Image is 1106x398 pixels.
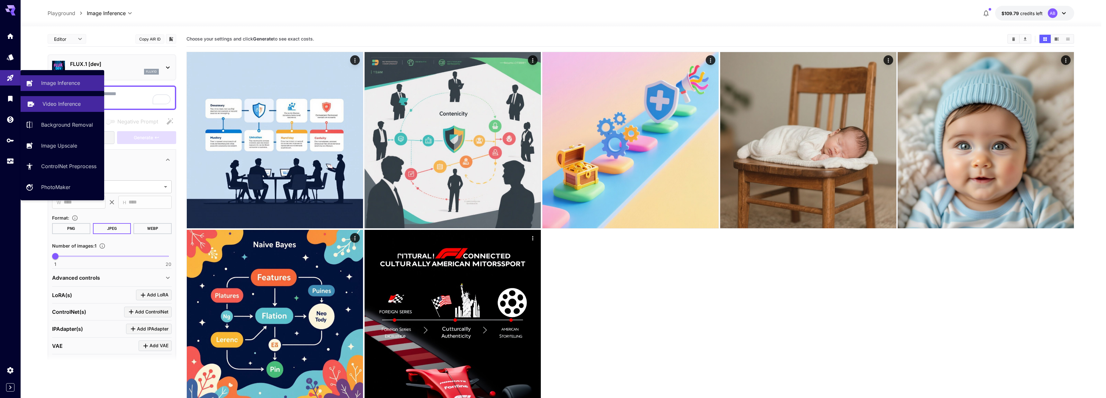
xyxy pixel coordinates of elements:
a: Image Inference [21,75,104,91]
span: Negative Prompt [117,118,158,125]
p: VAE [52,342,63,350]
span: W [57,199,61,206]
p: IPAdapter(s) [52,325,83,333]
div: Actions [883,55,893,65]
button: JPEG [93,223,131,234]
span: Negative prompts are not compatible with the selected model. [104,117,163,125]
div: Actions [705,55,715,65]
a: Image Upscale [21,138,104,153]
b: Generate [253,36,273,41]
span: Add LoRA [147,291,168,299]
img: 9k= [898,52,1074,228]
button: $109.78785 [995,6,1074,21]
button: Specify how many images to generate in a single request. Each image generation will be charged se... [96,243,108,249]
button: Add to library [168,35,174,43]
span: Editor [54,36,74,42]
div: Playground [6,74,14,82]
span: credits left [1020,11,1043,16]
div: Actions [350,55,360,65]
button: Expand sidebar [6,383,14,392]
div: Home [6,32,14,40]
p: flux1d [146,69,157,74]
div: Settings [6,366,14,374]
span: Number of images : 1 [52,243,96,249]
button: WEBP [133,223,172,234]
div: Models [6,53,14,61]
div: Clear ImagesDownload All [1007,34,1031,44]
div: Usage [6,157,14,165]
div: Wallet [6,115,14,123]
div: API Keys [6,136,14,144]
span: Image Inference [87,9,126,17]
div: Show images in grid viewShow images in video viewShow images in list view [1039,34,1074,44]
div: Actions [528,233,537,243]
button: Click to add VAE [139,340,172,351]
span: Add VAE [150,342,168,350]
div: Actions [1061,55,1071,65]
p: FLUX.1 [dev] [70,60,159,68]
a: PhotoMaker [21,179,104,195]
div: AB [1048,8,1057,18]
button: PNG [52,223,90,234]
img: Z [187,52,363,228]
span: 1:1 (Square) [57,183,161,191]
p: ControlNet(s) [52,308,86,316]
a: ControlNet Preprocess [21,158,104,174]
p: PhotoMaker [41,183,70,191]
span: Choose your settings and click to see exact costs. [186,36,314,41]
img: Z [542,52,719,228]
button: Show images in grid view [1039,35,1051,43]
textarea: To enrich screen reader interactions, please activate Accessibility in Grammarly extension settings [52,90,172,105]
span: 20 [166,261,171,267]
span: Add ControlNet [135,308,168,316]
nav: breadcrumb [48,9,87,17]
button: Show images in video view [1051,35,1062,43]
span: 1 [54,261,56,267]
p: Image Upscale [41,142,77,149]
p: Advanced controls [52,274,100,282]
p: ControlNet Preprocess [41,162,96,170]
div: $109.78785 [1002,10,1043,17]
button: Click to add IPAdapter [126,324,172,334]
a: Video Inference [21,96,104,112]
span: Add IPAdapter [137,325,168,333]
button: Click to add ControlNet [124,307,172,317]
button: Choose the file format for the output image. [69,215,81,221]
img: Z [365,52,541,228]
div: Actions [350,233,360,243]
div: Actions [528,55,537,65]
button: Clear Images [1008,35,1019,43]
span: Format : [52,215,69,221]
button: Download All [1020,35,1031,43]
img: 9k= [720,52,896,228]
div: Library [6,95,14,103]
p: Background Removal [41,121,93,129]
p: Image Inference [41,79,80,87]
button: Show images in list view [1062,35,1074,43]
p: LoRA(s) [52,291,72,299]
span: $109.79 [1002,11,1020,16]
a: Background Removal [21,117,104,133]
button: Copy AIR ID [135,34,164,44]
p: Video Inference [42,100,81,108]
p: Playground [48,9,75,17]
button: Click to add LoRA [136,290,172,300]
span: H [123,199,126,206]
